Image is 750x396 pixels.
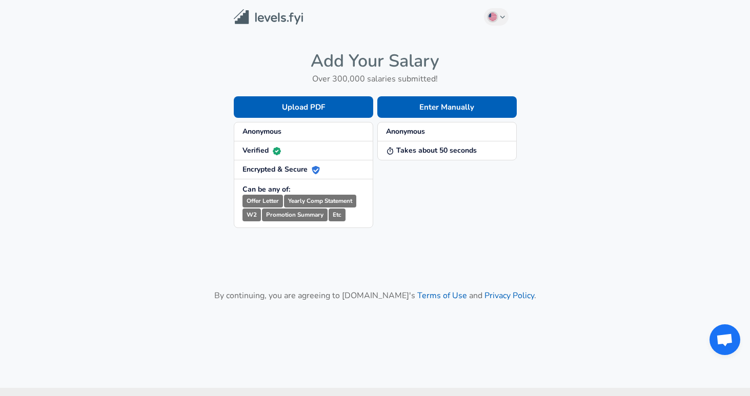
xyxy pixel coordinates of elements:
[386,127,425,136] strong: Anonymous
[242,145,281,155] strong: Verified
[234,72,517,86] h6: Over 300,000 salaries submitted!
[484,8,509,26] button: English (US)
[329,209,346,221] small: Etc
[234,96,373,118] button: Upload PDF
[386,145,477,155] strong: Takes about 50 seconds
[242,195,283,207] small: Offer Letter
[242,209,261,221] small: W2
[234,50,517,72] h4: Add Your Salary
[489,13,497,21] img: English (US)
[284,195,356,207] small: Yearly Comp Statement
[262,209,328,221] small: Promotion Summary
[710,324,740,355] div: Open chat
[484,290,534,301] a: Privacy Policy
[242,184,290,194] strong: Can be any of:
[242,164,320,174] strong: Encrypted & Secure
[417,290,467,301] a: Terms of Use
[242,127,281,136] strong: Anonymous
[377,96,517,118] button: Enter Manually
[234,9,303,25] img: Levels.fyi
